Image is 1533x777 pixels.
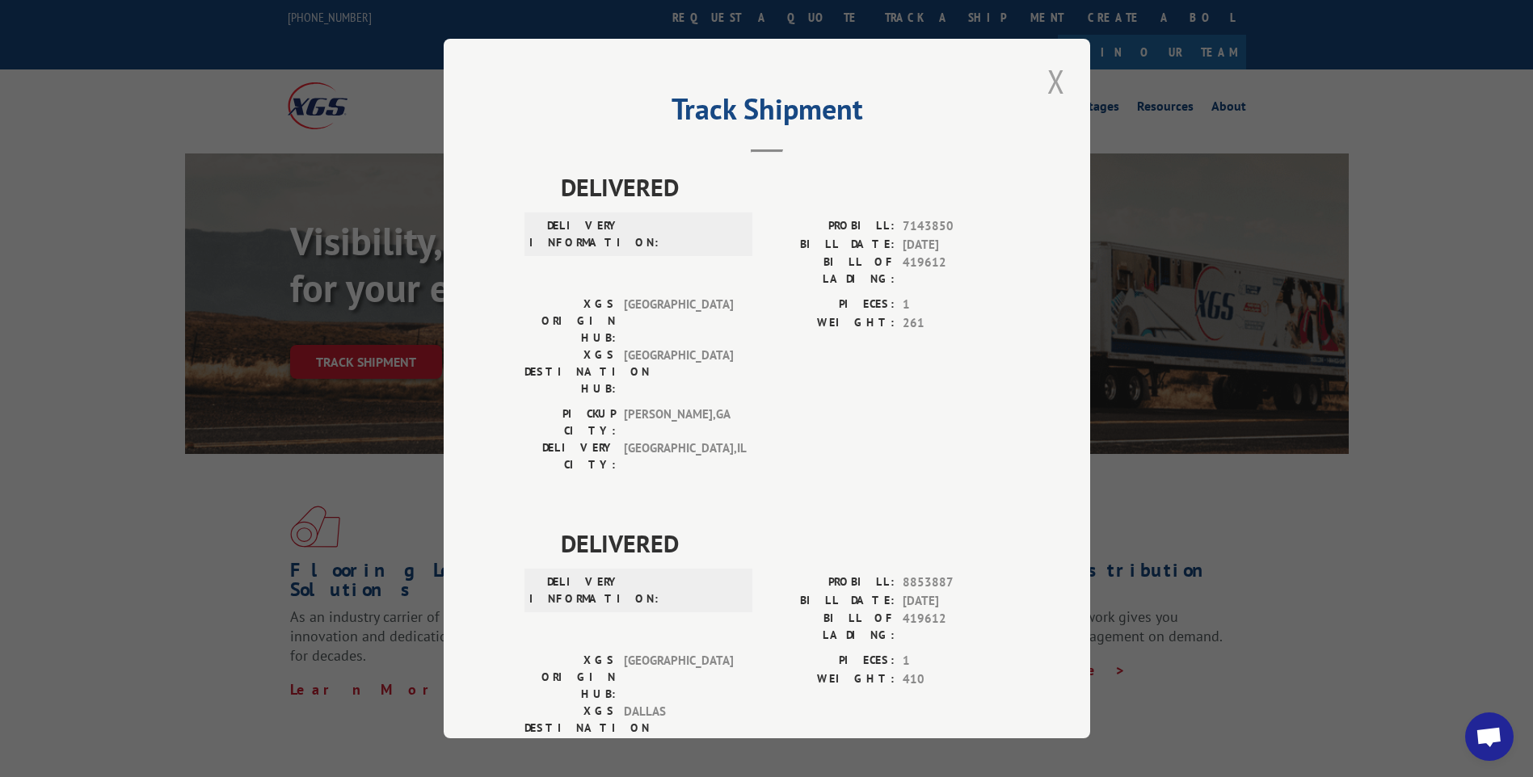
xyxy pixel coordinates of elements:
[524,98,1009,128] h2: Track Shipment
[1042,59,1070,103] button: Close modal
[903,652,1009,670] span: 1
[524,652,616,703] label: XGS ORIGIN HUB:
[624,405,733,439] span: [PERSON_NAME] , GA
[624,439,733,473] span: [GEOGRAPHIC_DATA] , IL
[624,652,733,703] span: [GEOGRAPHIC_DATA]
[529,217,621,251] label: DELIVERY INFORMATION:
[767,254,895,288] label: BILL OF LADING:
[767,610,895,644] label: BILL OF LADING:
[1465,712,1514,761] a: Open chat
[767,296,895,314] label: PIECES:
[903,296,1009,314] span: 1
[529,573,621,607] label: DELIVERY INFORMATION:
[903,217,1009,236] span: 7143850
[903,573,1009,592] span: 8853887
[767,652,895,670] label: PIECES:
[903,670,1009,689] span: 410
[624,703,733,754] span: DALLAS
[624,296,733,346] span: [GEOGRAPHIC_DATA]
[903,254,1009,288] span: 419612
[767,592,895,611] label: BILL DATE:
[767,314,895,333] label: WEIGHT:
[767,670,895,689] label: WEIGHT:
[903,314,1009,333] span: 261
[903,236,1009,254] span: [DATE]
[524,405,616,439] label: PICKUP CITY:
[624,346,733,397] span: [GEOGRAPHIC_DATA]
[524,296,616,346] label: XGS ORIGIN HUB:
[561,525,1009,561] span: DELIVERED
[903,592,1009,611] span: [DATE]
[524,346,616,397] label: XGS DESTINATION HUB:
[561,169,1009,205] span: DELIVERED
[767,236,895,254] label: BILL DATE:
[524,703,616,754] label: XGS DESTINATION HUB:
[903,610,1009,644] span: 419612
[767,573,895,592] label: PROBILL:
[524,439,616,473] label: DELIVERY CITY:
[767,217,895,236] label: PROBILL:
